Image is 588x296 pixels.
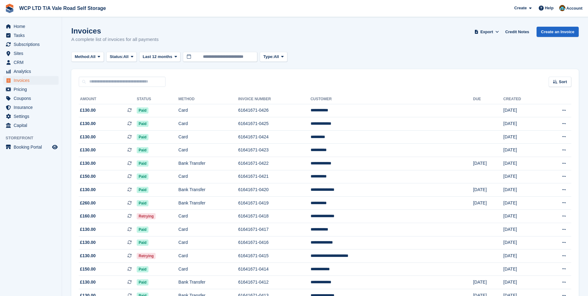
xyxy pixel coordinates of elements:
span: Analytics [14,67,51,76]
img: stora-icon-8386f47178a22dfd0bd8f6a31ec36ba5ce8667c1dd55bd0f319d3a0aa187defe.svg [5,4,14,13]
td: [DATE] [503,223,542,236]
a: menu [3,112,59,121]
td: Card [179,223,238,236]
td: 61641671-0423 [238,144,310,157]
span: Export [480,29,493,35]
span: Insurance [14,103,51,112]
span: Type: [263,54,274,60]
span: Retrying [137,213,156,219]
span: Tasks [14,31,51,40]
span: Paid [137,240,148,246]
span: £130.00 [80,253,96,259]
td: 61641671-0424 [238,130,310,144]
span: Home [14,22,51,31]
td: [DATE] [503,196,542,210]
h1: Invoices [71,27,159,35]
td: [DATE] [503,130,542,144]
a: menu [3,49,59,58]
td: Card [179,130,238,144]
th: Status [137,94,178,104]
td: 61641671-0421 [238,170,310,183]
th: Amount [79,94,137,104]
span: Paid [137,187,148,193]
th: Customer [311,94,473,104]
td: 61641671-0412 [238,276,310,289]
span: Last 12 months [143,54,172,60]
td: [DATE] [473,276,503,289]
span: Paid [137,266,148,272]
span: Account [566,5,582,11]
a: menu [3,143,59,151]
td: 61641671-0422 [238,157,310,170]
span: Pricing [14,85,51,94]
a: WCP LTD T/A Vale Road Self Storage [17,3,108,13]
span: Paid [137,134,148,140]
td: 61641671-0417 [238,223,310,236]
td: Card [179,210,238,223]
button: Method: All [71,52,104,62]
td: 61641671-0419 [238,196,310,210]
a: menu [3,22,59,31]
td: Card [179,262,238,276]
span: Subscriptions [14,40,51,49]
td: Card [179,117,238,131]
span: Retrying [137,253,156,259]
td: 61641671-0415 [238,249,310,263]
span: £130.00 [80,226,96,233]
td: 61641671-0425 [238,117,310,131]
td: Card [179,249,238,263]
td: Card [179,236,238,249]
span: £130.00 [80,107,96,114]
a: menu [3,58,59,67]
span: Status: [110,54,123,60]
span: £150.00 [80,266,96,272]
span: Storefront [6,135,62,141]
a: menu [3,67,59,76]
td: Card [179,104,238,117]
span: £130.00 [80,147,96,153]
th: Method [179,94,238,104]
td: [DATE] [503,236,542,249]
td: [DATE] [503,144,542,157]
span: Help [545,5,554,11]
td: Bank Transfer [179,157,238,170]
span: All [91,54,96,60]
span: £130.00 [80,134,96,140]
a: menu [3,121,59,130]
button: Status: All [106,52,137,62]
a: menu [3,103,59,112]
td: Card [179,144,238,157]
td: 61641671-0418 [238,210,310,223]
td: 61641671-0414 [238,262,310,276]
a: Create an Invoice [537,27,579,37]
td: Bank Transfer [179,276,238,289]
span: £160.00 [80,213,96,219]
span: £130.00 [80,186,96,193]
a: menu [3,40,59,49]
span: Create [514,5,527,11]
td: [DATE] [503,249,542,263]
td: 61641671-0420 [238,183,310,197]
td: Bank Transfer [179,183,238,197]
td: [DATE] [473,196,503,210]
span: Invoices [14,76,51,85]
span: Paid [137,279,148,285]
span: Paid [137,160,148,167]
span: All [123,54,129,60]
a: menu [3,94,59,103]
span: £260.00 [80,200,96,206]
td: [DATE] [503,117,542,131]
td: [DATE] [503,183,542,197]
td: [DATE] [503,170,542,183]
a: menu [3,85,59,94]
button: Type: All [260,52,287,62]
span: Paid [137,200,148,206]
span: £130.00 [80,120,96,127]
td: Bank Transfer [179,196,238,210]
td: [DATE] [473,157,503,170]
span: Paid [137,107,148,114]
span: Sort [559,79,567,85]
span: CRM [14,58,51,67]
span: All [274,54,279,60]
span: £150.00 [80,173,96,180]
